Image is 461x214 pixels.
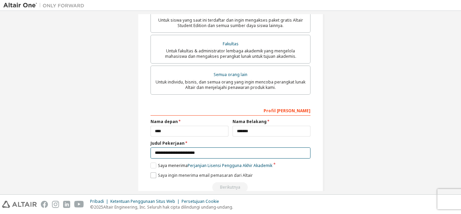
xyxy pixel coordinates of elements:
font: Fakultas [223,41,239,47]
font: Altair Engineering, Inc. Seluruh hak cipta dilindungi undang-undang. [103,204,233,210]
font: Nama Belakang [233,119,267,124]
div: You need to provide your academic email [151,182,310,192]
font: Untuk individu, bisnis, dan semua orang yang ingin mencoba perangkat lunak Altair dan menjelajahi... [156,79,305,90]
font: 2025 [94,204,103,210]
font: Untuk fakultas & administrator lembaga akademik yang mengelola mahasiswa dan mengakses perangkat ... [165,48,296,59]
font: Akademik [253,163,272,168]
img: altair_logo.svg [2,201,37,208]
font: Judul Pekerjaan [151,140,185,146]
img: linkedin.svg [63,201,70,208]
img: facebook.svg [41,201,48,208]
font: © [90,204,94,210]
font: Pribadi [90,198,104,204]
img: Altair Satu [3,2,88,9]
font: Ketentuan Penggunaan Situs Web [110,198,175,204]
font: Perjanjian Lisensi Pengguna Akhir [188,163,252,168]
font: Nama depan [151,119,178,124]
font: Profil [PERSON_NAME] [264,108,310,114]
font: Semua orang lain [214,72,247,77]
font: Persetujuan Cookie [182,198,219,204]
font: Saya menerima [158,163,188,168]
img: instagram.svg [52,201,59,208]
img: youtube.svg [74,201,84,208]
font: Saya ingin menerima email pemasaran dari Altair [158,172,253,178]
font: Untuk siswa yang saat ini terdaftar dan ingin mengakses paket gratis Altair Student Edition dan s... [158,17,303,28]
